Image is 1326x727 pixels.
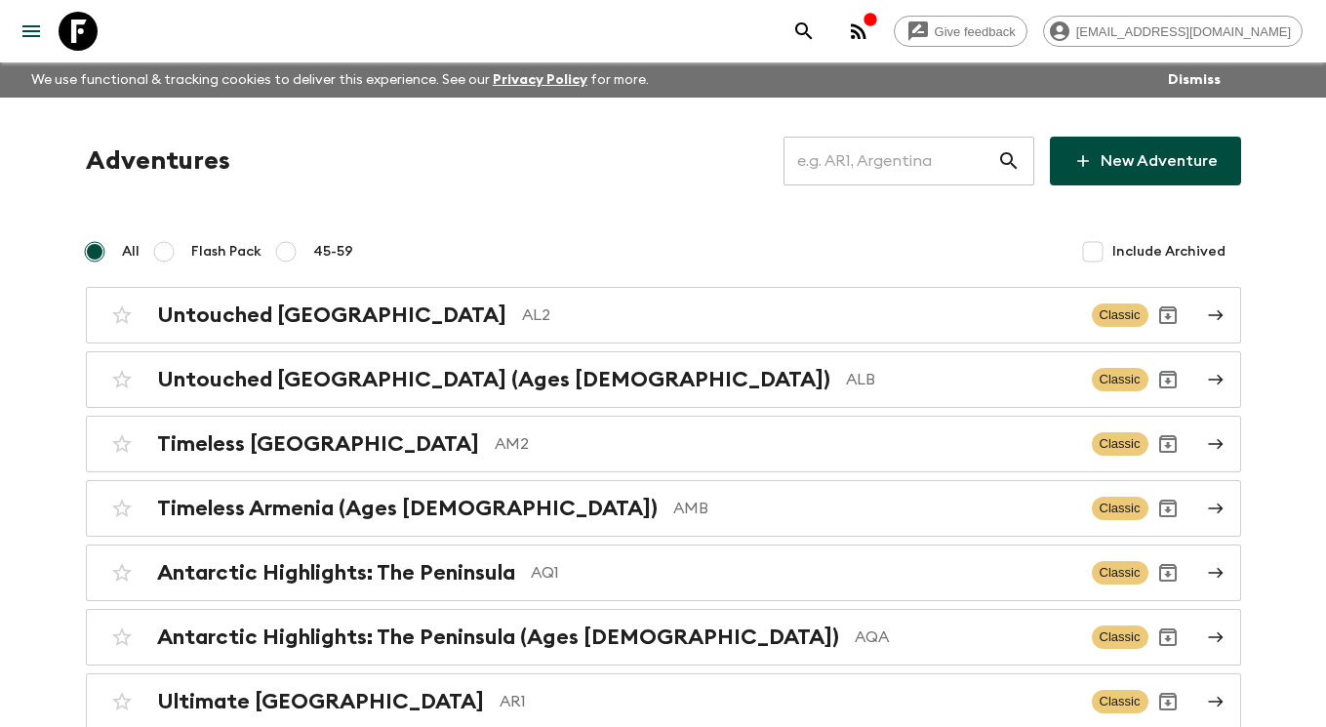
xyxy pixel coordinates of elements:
a: Timeless [GEOGRAPHIC_DATA]AM2ClassicArchive [86,416,1241,472]
span: Give feedback [924,24,1026,39]
a: Give feedback [894,16,1027,47]
span: Classic [1092,690,1148,713]
span: Flash Pack [191,242,261,262]
button: Dismiss [1163,66,1226,94]
p: AR1 [500,690,1076,713]
p: AQ1 [531,561,1076,585]
span: Classic [1092,368,1148,391]
h2: Timeless Armenia (Ages [DEMOGRAPHIC_DATA]) [157,496,658,521]
button: menu [12,12,51,51]
a: Timeless Armenia (Ages [DEMOGRAPHIC_DATA])AMBClassicArchive [86,480,1241,537]
h2: Antarctic Highlights: The Peninsula (Ages [DEMOGRAPHIC_DATA]) [157,625,839,650]
span: [EMAIL_ADDRESS][DOMAIN_NAME] [1065,24,1302,39]
button: Archive [1148,360,1187,399]
h2: Untouched [GEOGRAPHIC_DATA] (Ages [DEMOGRAPHIC_DATA]) [157,367,830,392]
span: Classic [1092,432,1148,456]
a: New Adventure [1050,137,1241,185]
button: Archive [1148,553,1187,592]
p: ALB [846,368,1076,391]
h2: Timeless [GEOGRAPHIC_DATA] [157,431,479,457]
p: We use functional & tracking cookies to deliver this experience. See our for more. [23,62,657,98]
button: search adventures [784,12,824,51]
a: Antarctic Highlights: The Peninsula (Ages [DEMOGRAPHIC_DATA])AQAClassicArchive [86,609,1241,666]
button: Archive [1148,296,1187,335]
span: Classic [1092,626,1148,649]
span: 45-59 [313,242,353,262]
p: AL2 [522,303,1076,327]
h1: Adventures [86,141,230,181]
span: Classic [1092,303,1148,327]
button: Archive [1148,682,1187,721]
h2: Untouched [GEOGRAPHIC_DATA] [157,303,506,328]
span: All [122,242,140,262]
a: Untouched [GEOGRAPHIC_DATA] (Ages [DEMOGRAPHIC_DATA])ALBClassicArchive [86,351,1241,408]
a: Antarctic Highlights: The PeninsulaAQ1ClassicArchive [86,545,1241,601]
h2: Antarctic Highlights: The Peninsula [157,560,515,586]
a: Untouched [GEOGRAPHIC_DATA]AL2ClassicArchive [86,287,1241,343]
button: Archive [1148,424,1187,464]
input: e.g. AR1, Argentina [784,134,997,188]
h2: Ultimate [GEOGRAPHIC_DATA] [157,689,484,714]
span: Include Archived [1112,242,1226,262]
p: AM2 [495,432,1076,456]
button: Archive [1148,489,1187,528]
p: AMB [673,497,1076,520]
span: Classic [1092,561,1148,585]
button: Archive [1148,618,1187,657]
p: AQA [855,626,1076,649]
span: Classic [1092,497,1148,520]
div: [EMAIL_ADDRESS][DOMAIN_NAME] [1043,16,1303,47]
a: Privacy Policy [493,73,587,87]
